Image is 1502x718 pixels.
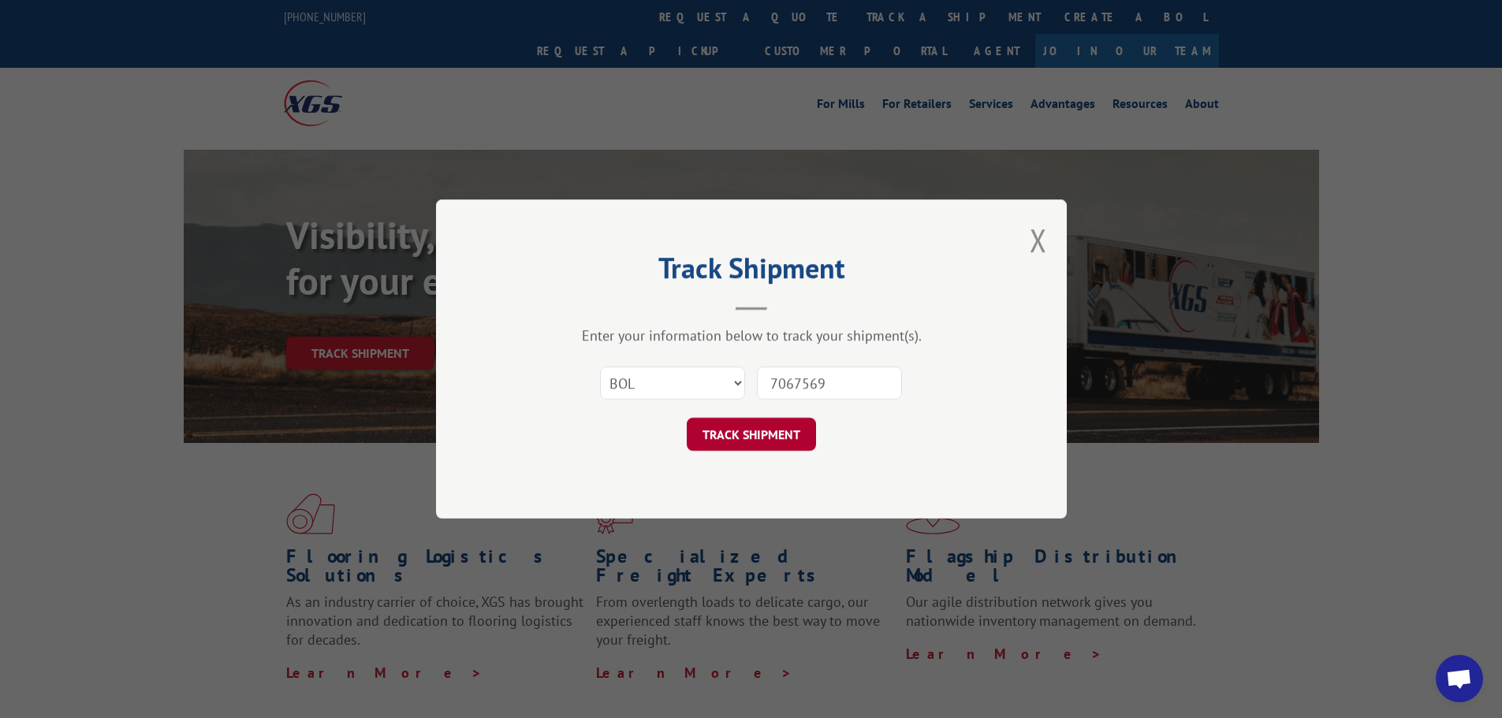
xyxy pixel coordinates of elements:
button: Close modal [1030,219,1047,261]
button: TRACK SHIPMENT [687,418,816,451]
h2: Track Shipment [515,257,988,287]
div: Enter your information below to track your shipment(s). [515,326,988,344]
input: Number(s) [757,366,902,400]
div: Open chat [1436,655,1483,702]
